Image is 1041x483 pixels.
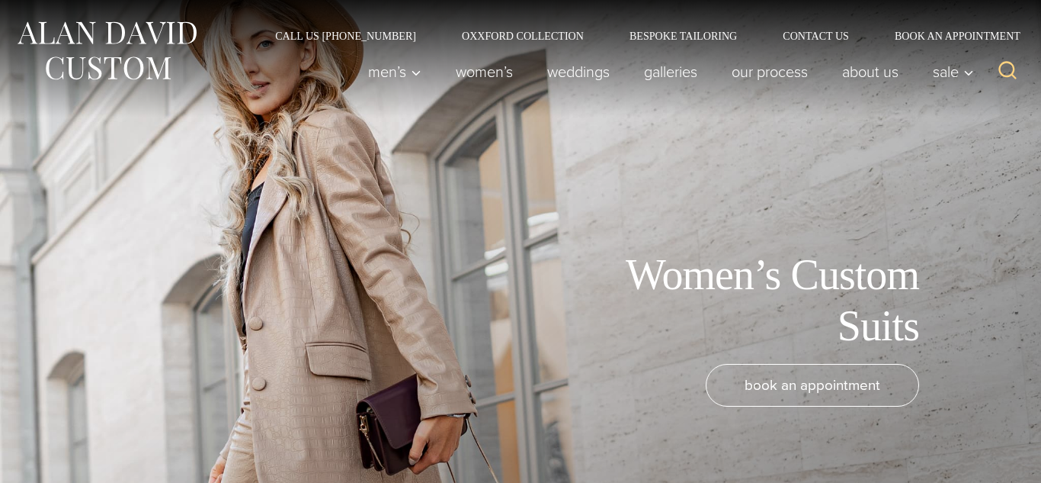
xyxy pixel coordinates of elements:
a: book an appointment [706,364,919,407]
a: weddings [530,56,627,87]
button: View Search Form [989,53,1026,90]
iframe: Opens a widget where you can chat to one of our agents [945,437,1026,475]
img: Alan David Custom [15,17,198,85]
h1: Women’s Custom Suits [576,250,919,352]
span: Men’s [368,64,421,79]
nav: Secondary Navigation [252,31,1026,41]
nav: Primary Navigation [351,56,982,87]
a: Our Process [715,56,825,87]
a: Bespoke Tailoring [607,31,760,41]
a: Contact Us [760,31,872,41]
span: book an appointment [745,374,880,396]
a: Call Us [PHONE_NUMBER] [252,31,439,41]
a: Women’s [439,56,530,87]
a: Oxxford Collection [439,31,607,41]
a: Galleries [627,56,715,87]
a: About Us [825,56,916,87]
a: Book an Appointment [872,31,1026,41]
span: Sale [933,64,974,79]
